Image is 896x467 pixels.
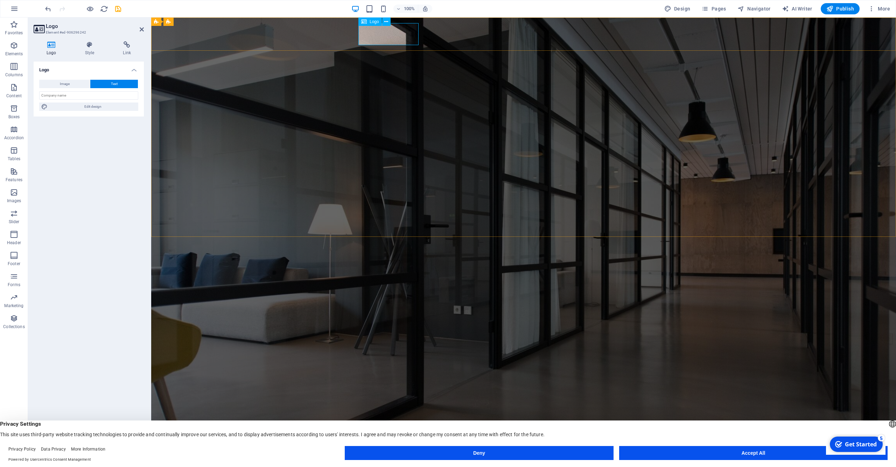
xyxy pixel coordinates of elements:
p: Boxes [8,114,20,120]
div: Get Started [19,7,51,14]
button: 100% [393,5,418,13]
button: save [114,5,122,13]
h4: Logo [34,41,72,56]
button: Edit design [39,102,138,111]
span: Text [111,80,118,88]
p: Images [7,198,21,204]
button: Publish [821,3,860,14]
button: AI Writer [779,3,815,14]
p: Favorites [5,30,23,36]
button: Design [661,3,693,14]
div: 5 [52,1,59,8]
i: On resize automatically adjust zoom level to fit chosen device. [422,6,428,12]
p: Slider [9,219,20,225]
div: Design (Ctrl+Alt+Y) [661,3,693,14]
h2: Logo [46,23,144,29]
button: Click here to leave preview mode and continue editing [86,5,94,13]
p: Header [7,240,21,246]
span: Navigator [737,5,771,12]
i: Save (Ctrl+S) [114,5,122,13]
p: Collections [3,324,24,330]
p: Tables [8,156,20,162]
p: Forms [8,282,20,288]
h6: 100% [404,5,415,13]
span: AI Writer [782,5,812,12]
span: Design [664,5,691,12]
button: Image [39,80,90,88]
button: undo [44,5,52,13]
i: Reload page [100,5,108,13]
button: reload [100,5,108,13]
p: Marketing [4,303,23,309]
p: Footer [8,261,20,267]
i: Undo: Edit headline (Ctrl+Z) [44,5,52,13]
h3: Element #ed-906296242 [46,29,130,36]
h4: Style [72,41,110,56]
button: Pages [699,3,729,14]
div: Get Started 5 items remaining, 0% complete [4,3,57,18]
span: Pages [701,5,726,12]
p: Accordion [4,135,24,141]
span: Logo [370,20,379,24]
p: Elements [5,51,23,57]
button: Navigator [735,3,773,14]
span: Image [60,80,70,88]
h4: Logo [34,62,144,74]
span: More [868,5,890,12]
p: Columns [5,72,23,78]
span: Edit design [50,102,136,111]
p: Content [6,93,22,99]
button: Text [90,80,138,88]
span: Publish [826,5,854,12]
button: More [865,3,893,14]
input: Company name [39,91,138,100]
p: Features [6,177,22,183]
h4: Link [110,41,144,56]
